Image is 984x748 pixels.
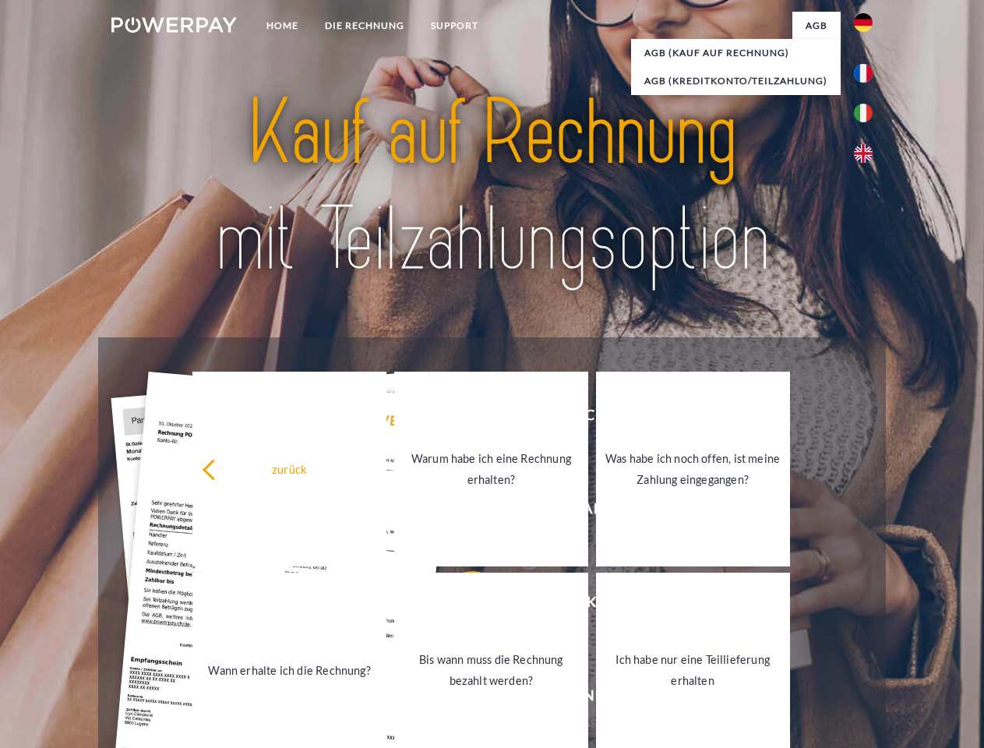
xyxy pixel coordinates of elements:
[631,39,841,67] a: AGB (Kauf auf Rechnung)
[312,12,418,40] a: DIE RECHNUNG
[854,104,873,122] img: it
[149,75,835,298] img: title-powerpay_de.svg
[605,649,781,691] div: Ich habe nur eine Teillieferung erhalten
[854,64,873,83] img: fr
[596,372,790,566] a: Was habe ich noch offen, ist meine Zahlung eingegangen?
[404,448,579,490] div: Warum habe ich eine Rechnung erhalten?
[631,67,841,95] a: AGB (Kreditkonto/Teilzahlung)
[418,12,492,40] a: SUPPORT
[792,12,841,40] a: agb
[202,659,377,680] div: Wann erhalte ich die Rechnung?
[605,448,781,490] div: Was habe ich noch offen, ist meine Zahlung eingegangen?
[111,17,237,33] img: logo-powerpay-white.svg
[854,13,873,32] img: de
[404,649,579,691] div: Bis wann muss die Rechnung bezahlt werden?
[854,144,873,163] img: en
[202,458,377,479] div: zurück
[253,12,312,40] a: Home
